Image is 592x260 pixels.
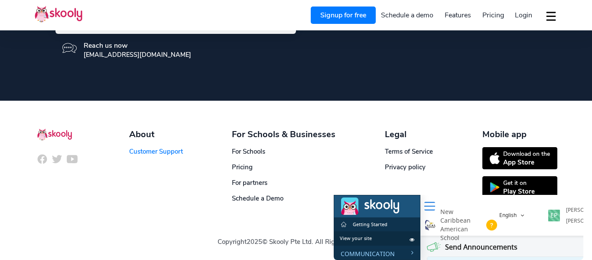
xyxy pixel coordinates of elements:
[153,25,163,36] img: Unverified Profile
[385,147,433,156] a: Terms of Service
[503,187,535,196] div: Play Store
[515,10,532,20] span: Login
[215,10,287,31] a: EP [PERSON_NAME]-[PERSON_NAME]
[37,128,72,141] img: Skooly
[52,154,62,165] img: icon-twitter
[482,128,557,140] div: Mobile app
[84,41,191,50] div: Reach us now
[161,14,187,26] button: English
[490,152,500,164] img: icon-appstore
[0,24,86,35] a: Getting Started
[35,203,557,260] div: Copyright © Skooly Pte Ltd. All Rights Reserved.
[503,158,550,167] div: App Store
[545,6,557,26] button: dropdown menu
[35,6,82,23] img: Skooly
[91,25,102,36] img: 20250924180107053297093066024856gpG9lZgNInvTxVyFB3.png
[482,176,557,198] a: Get it onPlay Store
[477,8,510,22] a: Pricing
[439,8,477,22] a: Features
[232,10,276,31] label: [PERSON_NAME]-[PERSON_NAME]
[311,7,376,24] a: Signup for free
[376,8,439,22] a: Schedule a demo
[62,41,77,55] img: icon-message
[0,55,86,63] div: Communication
[102,13,148,47] span: New Caribbean American School
[385,128,433,140] div: Legal
[67,154,78,165] img: icon-youtube
[509,8,538,22] a: Login
[84,50,191,59] div: [EMAIL_ADDRESS][DOMAIN_NAME]
[247,237,262,246] span: 2025
[385,163,426,171] a: Privacy policy
[503,150,550,158] div: Download on the
[232,147,265,156] a: For Schools
[6,40,38,46] span: View your site
[129,147,183,156] a: Customer Support
[7,3,25,20] img: Dasboadr Logo
[232,128,335,140] div: For Schools & Businesses
[232,194,283,203] a: Schedule a Demo
[232,163,253,171] a: Pricing
[7,27,13,32] img: home-white.png
[215,15,226,26] span: EP
[19,26,54,33] span: Getting Started
[232,178,267,187] a: For partners
[490,182,500,192] img: icon-playstore
[37,154,48,165] img: icon-facebook
[93,47,107,57] img: Send Announcements
[482,147,557,169] a: Download on theApp Store
[87,20,168,39] a: New Caribbean American School
[91,7,101,16] img: Dashboard Menu
[129,128,183,140] div: About
[503,179,535,187] div: Get it on
[107,47,184,57] span: Send Announcements
[482,10,504,20] span: Pricing
[31,4,65,19] img: Dasboadr Logo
